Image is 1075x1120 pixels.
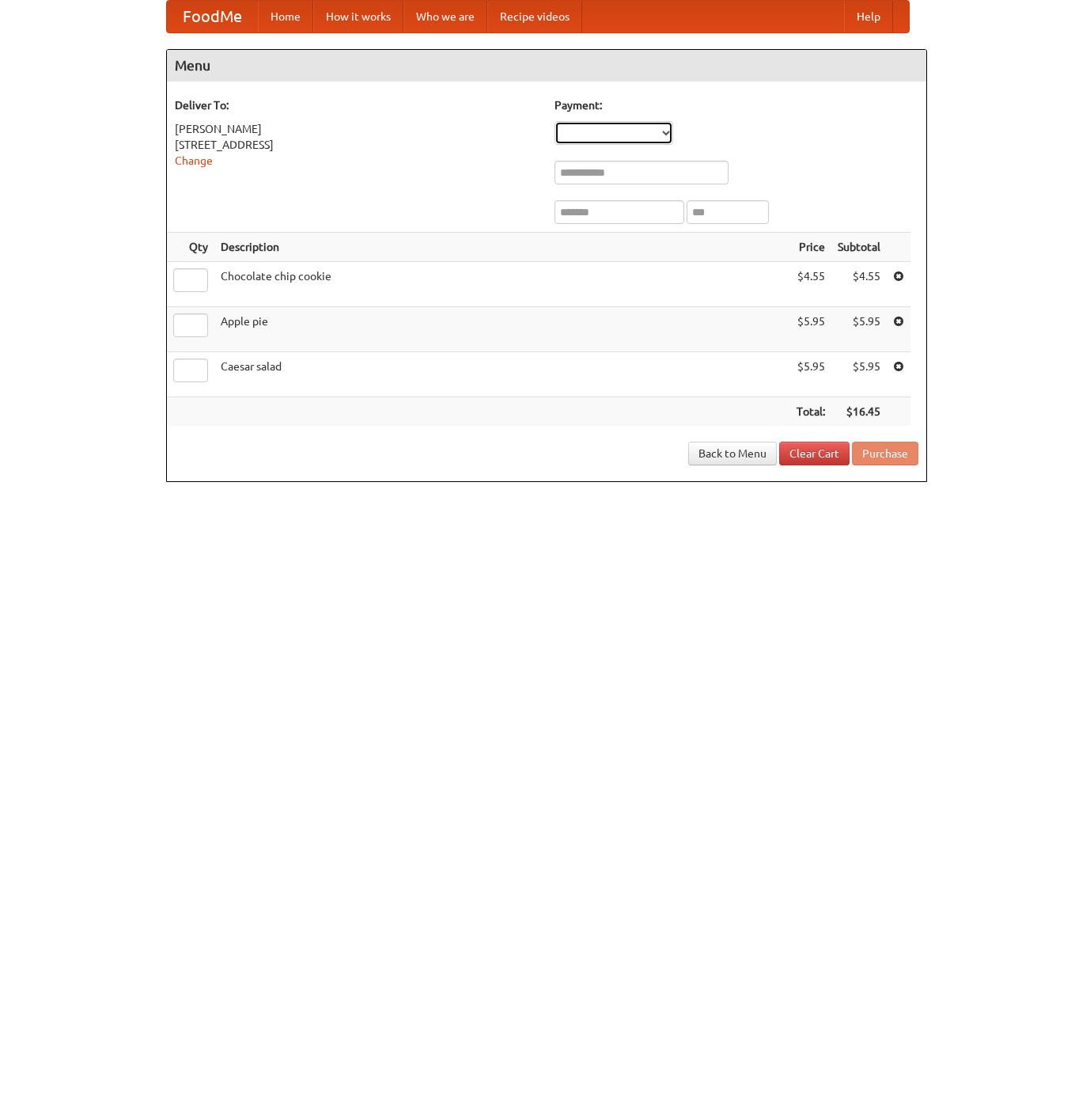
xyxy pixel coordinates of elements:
a: Change [175,154,213,167]
a: Home [258,1,313,32]
a: Clear Cart [779,442,850,465]
a: Recipe videos [487,1,582,32]
h5: Deliver To: [175,97,539,113]
th: $16.45 [831,397,887,427]
a: FoodMe [167,1,258,32]
th: Total: [790,397,831,427]
h4: Menu [167,50,926,82]
td: $4.55 [831,262,887,307]
td: Chocolate chip cookie [214,262,790,307]
td: $5.95 [790,307,831,352]
button: Purchase [852,442,918,465]
td: Caesar salad [214,352,790,397]
th: Qty [167,233,214,262]
div: [PERSON_NAME] [175,121,539,137]
th: Price [790,233,831,262]
h5: Payment: [555,97,918,113]
td: $5.95 [790,352,831,397]
a: How it works [313,1,403,32]
th: Subtotal [831,233,887,262]
a: Who we are [403,1,487,32]
td: Apple pie [214,307,790,352]
a: Back to Menu [688,442,777,465]
div: [STREET_ADDRESS] [175,137,539,153]
th: Description [214,233,790,262]
td: $5.95 [831,352,887,397]
td: $4.55 [790,262,831,307]
a: Help [844,1,893,32]
td: $5.95 [831,307,887,352]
